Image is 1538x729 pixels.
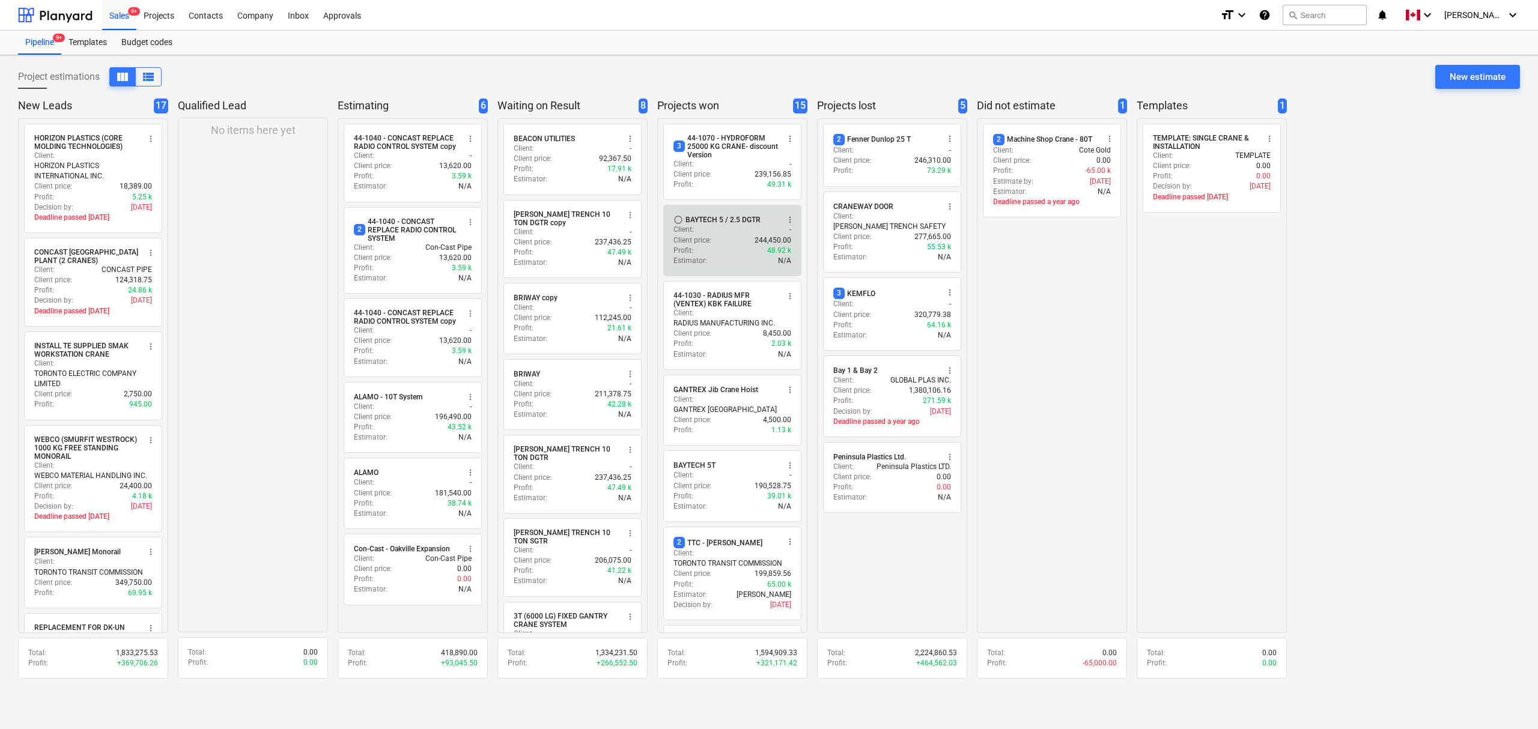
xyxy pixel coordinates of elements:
p: - [630,144,631,154]
p: Estimator : [514,174,547,184]
p: Profit : [993,166,1013,176]
p: Client : [354,402,374,412]
div: Peninsula Plastics Ltd. [833,452,906,462]
p: 13,620.00 [439,161,472,171]
p: Templates [1137,98,1273,113]
p: - [789,159,791,169]
div: Fenner Dunlop 25 T [833,134,911,145]
p: Profit : [833,482,853,492]
p: CONCAST PIPE [102,265,152,275]
span: more_vert [146,248,156,258]
p: 43.52 k [448,422,472,432]
p: Estimator : [514,410,547,420]
p: 196,490.00 [435,412,472,422]
p: Client price : [514,389,552,399]
p: Client price : [34,275,72,285]
p: Deadline passed [DATE] [34,213,152,223]
div: 44-1040 - CONCAST REPLACE RADIO CONTROL SYSTEM copy [354,134,458,151]
p: Profit : [833,166,853,176]
p: Client price : [514,313,552,323]
span: 2 [833,134,845,145]
p: - [470,151,472,161]
p: Deadline passed a year ago [833,417,951,427]
div: INSTALL TE SUPPLIED SMAK WORKSTATION CRANE [34,342,139,358]
div: 44-1070 - HYDROFORM 25000 KG CRANE- discount Version [673,134,778,159]
span: more_vert [785,385,795,395]
p: Decision by : [34,202,73,213]
span: [PERSON_NAME] [1444,10,1504,20]
p: Client : [833,211,854,222]
p: [PERSON_NAME] TRENCH SAFETY [833,222,946,232]
p: 0.00 [1096,156,1111,166]
p: - [630,227,631,237]
p: N/A [778,256,791,266]
p: 239,156.85 [755,169,791,180]
span: 5 [958,98,967,113]
p: Client : [34,461,55,471]
p: 211,378.75 [595,389,631,399]
a: Templates [61,31,114,55]
p: 24.86 k [128,285,152,295]
p: 3.59 k [452,263,472,273]
a: Pipeline9+ [18,31,61,55]
p: Profit : [673,339,693,349]
p: - [630,379,631,389]
p: Estimator : [354,181,388,192]
p: Estimator : [993,187,1027,197]
p: Profit : [514,483,533,493]
span: more_vert [466,217,475,227]
p: 2.03 k [771,339,791,349]
p: Client price : [514,154,552,164]
p: Waiting on Result [497,98,634,113]
span: more_vert [945,134,955,144]
p: Qualified Lead [178,98,323,113]
p: Con-Cast Pipe [425,243,472,253]
span: more_vert [945,288,955,297]
span: 3 [673,141,685,152]
span: 9+ [128,7,140,16]
p: - [630,303,631,313]
span: more_vert [146,342,156,351]
p: Estimator : [514,334,547,344]
p: 2,750.00 [124,389,152,399]
p: 237,436.25 [595,473,631,483]
p: Profit : [514,247,533,258]
p: 271.59 k [923,396,951,406]
p: Client price : [673,415,711,425]
p: N/A [778,349,791,360]
p: Estimator : [514,258,547,268]
div: BRIWAY [514,369,540,379]
p: Deadline passed [DATE] [34,306,152,316]
div: Pipeline [18,31,61,55]
p: Client : [514,227,534,237]
i: notifications [1376,8,1388,22]
p: Client price : [514,473,552,483]
p: 181,540.00 [435,488,472,498]
p: Estimate by : [993,177,1033,187]
p: [DATE] [1090,177,1111,187]
p: Client price : [673,235,711,246]
div: HORIZON PLASTICS (CORE MOLDING TECHNOLOGIES) [34,134,139,151]
span: 9+ [53,34,65,42]
div: CRANEWAY DOOR [833,202,893,211]
p: Estimating [338,98,474,113]
p: N/A [938,252,951,262]
p: 42.28 k [607,399,631,410]
a: Budget codes [114,31,180,55]
span: more_vert [466,392,475,402]
span: more_vert [785,134,795,144]
span: more_vert [466,134,475,144]
p: Client price : [673,481,711,491]
span: 6 [479,98,488,113]
span: more_vert [1265,134,1274,144]
div: BAYTECH 5 / 2.5 DGTR [685,215,761,225]
div: 44-1040 - CONCAST REPLACE RADIO CONTROL SYSTEM [354,217,458,243]
p: [DATE] [131,202,152,213]
p: 13,620.00 [439,336,472,346]
p: WEBCO MATERIAL HANDLING INC. [34,471,147,481]
p: Client price : [833,232,871,242]
p: 277,665.00 [914,232,951,242]
p: Client : [673,470,694,480]
div: WEBCO (SMURFIT WESTROCK) 1000 KG FREE STANDING MONORAIL [34,435,139,461]
p: Client price : [34,181,72,192]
